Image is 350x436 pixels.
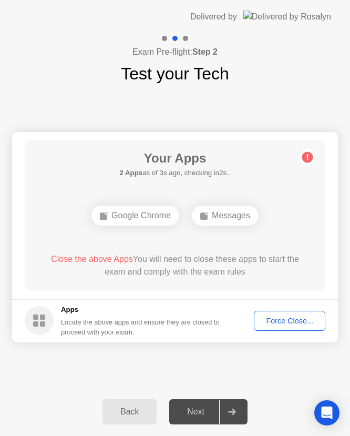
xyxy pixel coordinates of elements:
h5: as of 3s ago, checking in2s.. [119,168,230,178]
button: Force Close... [254,311,325,331]
button: Back [102,399,157,424]
span: Close the above Apps [51,255,133,263]
div: Delivered by [190,11,237,23]
div: Force Close... [258,317,322,325]
h1: Your Apps [119,149,230,168]
div: Open Intercom Messenger [314,400,339,425]
div: Messages [192,206,259,226]
div: Locate the above apps and ensure they are closed to proceed with your exam. [61,317,220,337]
b: Step 2 [192,47,218,56]
div: Google Chrome [91,206,179,226]
img: Delivered by Rosalyn [243,11,331,23]
h4: Exam Pre-flight: [132,46,218,58]
h5: Apps [61,305,220,315]
div: Back [106,407,153,417]
div: You will need to close these apps to start the exam and comply with the exam rules [40,253,311,278]
h1: Test your Tech [121,61,229,86]
button: Next [169,399,248,424]
div: Next [172,407,219,417]
b: 2 Apps [119,169,142,177]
